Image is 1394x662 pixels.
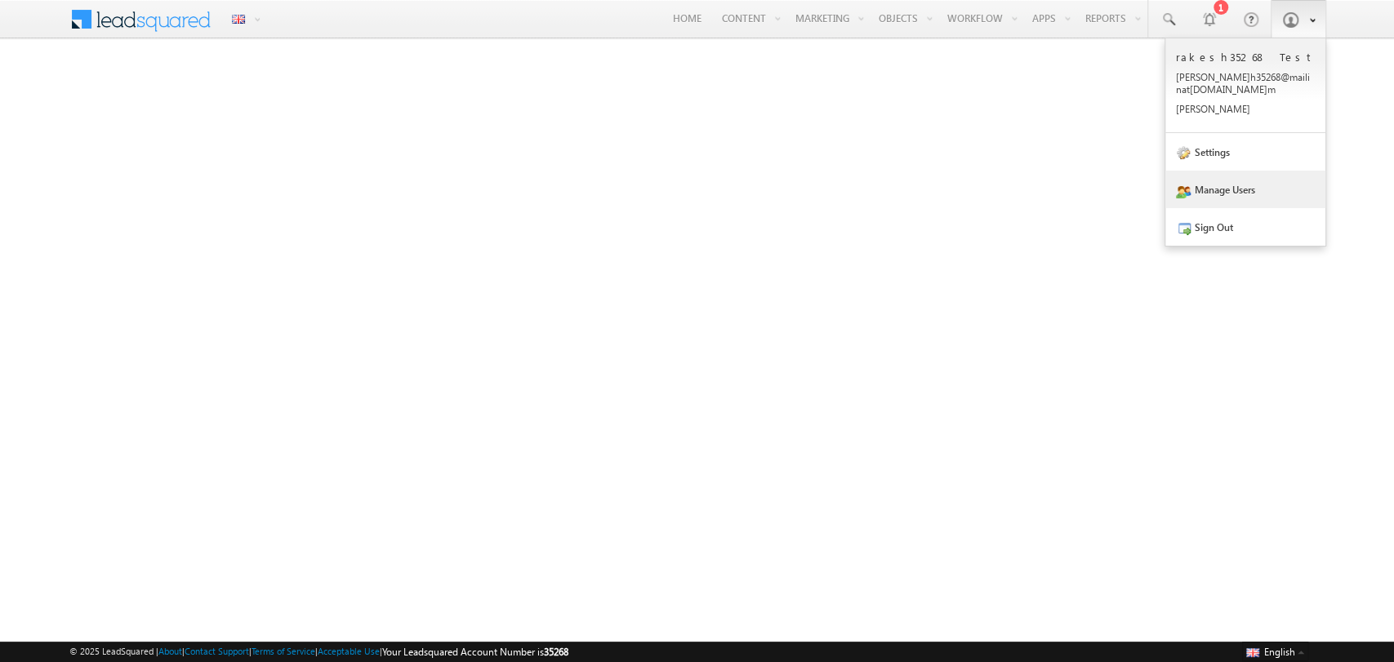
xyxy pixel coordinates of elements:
[185,646,249,656] a: Contact Support
[1242,642,1307,661] button: English
[158,646,182,656] a: About
[1176,50,1315,64] p: rakesh35268 Test
[69,644,568,660] span: © 2025 LeadSquared | | | | |
[252,646,315,656] a: Terms of Service
[1165,171,1325,208] a: Manage Users
[318,646,380,656] a: Acceptable Use
[1176,103,1315,115] p: [PERSON_NAME]
[544,646,568,658] span: 35268
[1165,133,1325,171] a: Settings
[382,646,568,658] span: Your Leadsquared Account Number is
[1165,208,1325,246] a: Sign Out
[1263,646,1294,658] span: English
[1176,71,1315,96] p: [PERSON_NAME] h3526 8@mai linat [DOMAIN_NAME] m
[1165,38,1325,133] a: rakesh35268 Test [PERSON_NAME]h35268@mailinat[DOMAIN_NAME]m [PERSON_NAME]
